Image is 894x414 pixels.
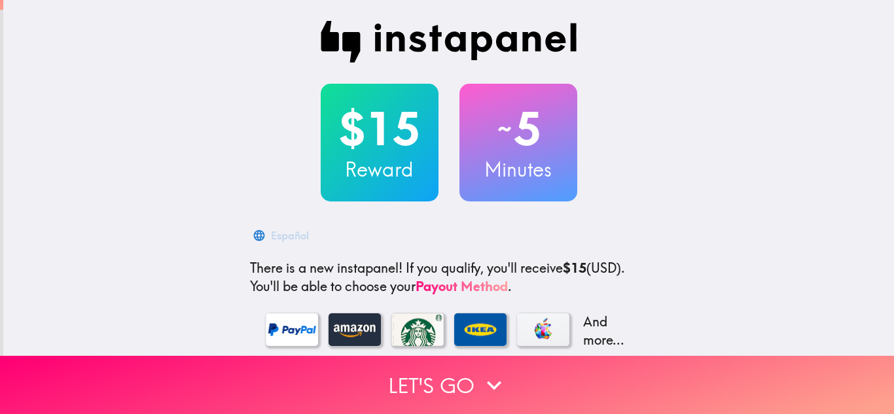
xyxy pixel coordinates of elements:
[250,222,314,249] button: Español
[271,226,309,245] div: Español
[416,278,508,294] a: Payout Method
[250,260,402,276] span: There is a new instapanel!
[495,109,514,148] span: ~
[580,313,632,349] p: And more...
[321,102,438,156] h2: $15
[321,21,577,63] img: Instapanel
[563,260,586,276] b: $15
[321,156,438,183] h3: Reward
[459,102,577,156] h2: 5
[250,259,648,296] p: If you qualify, you'll receive (USD) . You'll be able to choose your .
[459,156,577,183] h3: Minutes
